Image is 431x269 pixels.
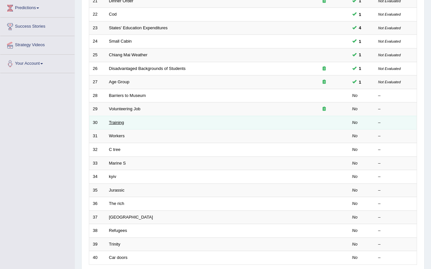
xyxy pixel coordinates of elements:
td: 32 [89,143,105,156]
em: No [352,215,358,220]
a: Your Account [0,55,75,71]
em: No [352,133,358,138]
td: 25 [89,48,105,62]
em: No [352,242,358,247]
small: Not Evaluated [378,80,401,84]
td: 34 [89,170,105,184]
td: 40 [89,251,105,265]
td: 26 [89,62,105,75]
div: – [378,255,413,261]
td: 35 [89,183,105,197]
a: Disadvantaged Backgrounds of Students [109,66,186,71]
div: Exam occurring question [303,66,345,72]
a: Refugees [109,228,127,233]
span: You can still take this question [356,79,364,86]
a: Training [109,120,124,125]
td: 29 [89,102,105,116]
em: No [352,147,358,152]
td: 22 [89,8,105,21]
span: You can still take this question [356,38,364,45]
em: No [352,188,358,193]
div: – [378,93,413,99]
a: Trinity [109,242,120,247]
a: Barriers to Museum [109,93,146,98]
a: Chiang Mai Weather [109,52,147,57]
td: 24 [89,35,105,48]
td: 30 [89,116,105,129]
td: 33 [89,156,105,170]
td: 38 [89,224,105,238]
em: No [352,93,358,98]
div: – [378,174,413,180]
a: C tree [109,147,120,152]
td: 39 [89,237,105,251]
small: Not Evaluated [378,53,401,57]
a: Small Cabin [109,39,132,44]
small: Not Evaluated [378,67,401,71]
span: You can still take this question [356,65,364,72]
a: Success Stories [0,18,75,34]
a: Marine S [109,161,126,166]
a: The rich [109,201,124,206]
td: 23 [89,21,105,35]
td: 28 [89,89,105,102]
a: Car doors [109,255,128,260]
td: 31 [89,129,105,143]
td: 37 [89,210,105,224]
em: No [352,120,358,125]
div: – [378,201,413,207]
em: No [352,201,358,206]
em: No [352,255,358,260]
small: Not Evaluated [378,12,401,16]
td: 36 [89,197,105,211]
a: Jurassic [109,188,125,193]
div: Exam occurring question [303,79,345,85]
span: You can still take this question [356,24,364,31]
a: kyiv [109,174,116,179]
span: You can still take this question [356,51,364,58]
em: No [352,106,358,111]
td: 27 [89,75,105,89]
a: Cod [109,12,117,17]
a: States' Education Expenditures [109,25,168,30]
a: Workers [109,133,125,138]
a: [GEOGRAPHIC_DATA] [109,215,153,220]
div: – [378,228,413,234]
a: Strategy Videos [0,36,75,52]
div: – [378,214,413,221]
div: – [378,106,413,112]
small: Not Evaluated [378,39,401,43]
em: No [352,161,358,166]
div: – [378,147,413,153]
em: No [352,174,358,179]
span: You can still take this question [356,11,364,18]
small: Not Evaluated [378,26,401,30]
a: Volunteering Job [109,106,141,111]
div: – [378,241,413,248]
div: Exam occurring question [303,106,345,112]
div: – [378,160,413,167]
div: – [378,187,413,194]
div: – [378,120,413,126]
div: – [378,133,413,139]
em: No [352,228,358,233]
a: Age Group [109,79,130,84]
